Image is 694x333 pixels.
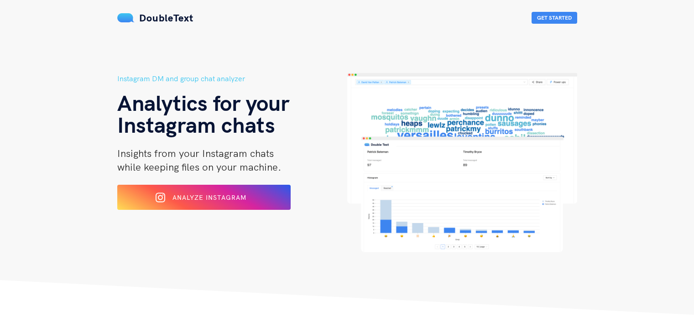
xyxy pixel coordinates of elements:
span: Insights from your Instagram chats [117,147,274,160]
button: Analyze Instagram [117,185,291,210]
img: hero [347,73,577,252]
img: mS3x8y1f88AAAAABJRU5ErkJggg== [117,13,135,22]
a: Analyze Instagram [117,197,291,205]
span: Instagram chats [117,111,275,138]
span: Analyze Instagram [172,193,246,202]
button: Get Started [532,12,577,24]
a: DoubleText [117,11,193,24]
h5: Instagram DM and group chat analyzer [117,73,347,84]
span: Analytics for your [117,89,289,116]
span: while keeping files on your machine. [117,161,281,173]
span: DoubleText [139,11,193,24]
